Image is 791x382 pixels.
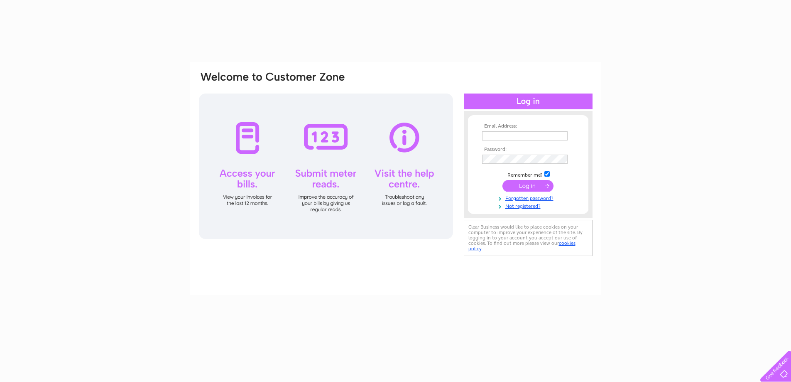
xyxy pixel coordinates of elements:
[480,170,576,178] td: Remember me?
[480,123,576,129] th: Email Address:
[502,180,553,192] input: Submit
[464,220,593,256] div: Clear Business would like to place cookies on your computer to improve your experience of the sit...
[480,147,576,153] th: Password:
[482,202,576,209] a: Not registered?
[482,194,576,202] a: Forgotten password?
[468,240,575,251] a: cookies policy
